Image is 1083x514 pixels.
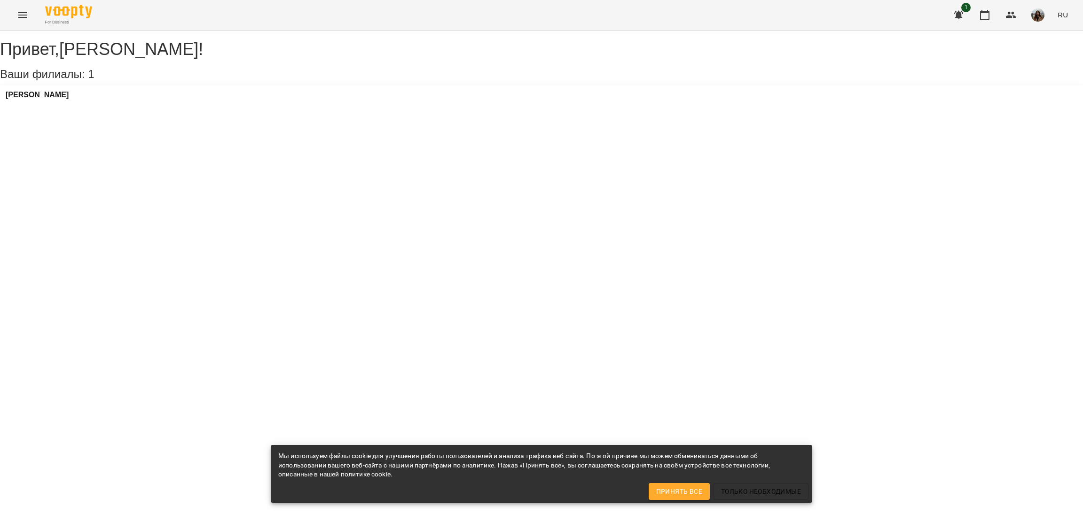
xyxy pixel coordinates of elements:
[961,3,971,12] span: 1
[1058,10,1068,20] span: RU
[45,5,92,18] img: Voopty Logo
[1031,8,1044,22] img: cf3ea0a0c680b25cc987e5e4629d86f3.jpg
[45,19,92,25] span: For Business
[6,91,69,99] a: [PERSON_NAME]
[1054,6,1072,23] button: RU
[11,4,34,26] button: Menu
[88,68,94,80] span: 1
